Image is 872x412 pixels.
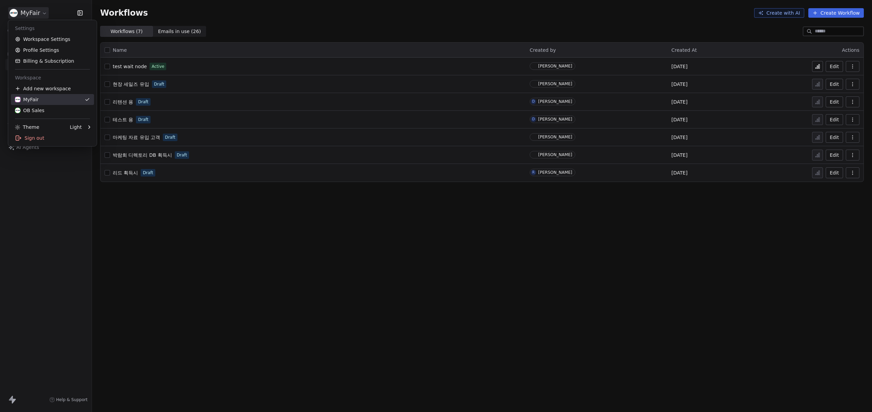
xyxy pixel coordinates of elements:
div: OB Sales [15,107,44,114]
a: Profile Settings [11,45,94,56]
div: Settings [11,23,94,34]
a: Billing & Subscription [11,56,94,66]
div: Workspace [11,72,94,83]
img: %C3%AC%C2%9B%C2%90%C3%AD%C2%98%C2%95%20%C3%AB%C2%A1%C2%9C%C3%AA%C2%B3%C2%A0(white+round).png [15,108,20,113]
img: %C3%AC%C2%9B%C2%90%C3%AD%C2%98%C2%95%20%C3%AB%C2%A1%C2%9C%C3%AA%C2%B3%C2%A0(white+round).png [15,97,20,102]
div: Add new workspace [11,83,94,94]
div: Theme [15,124,39,131]
div: MyFair [15,96,38,103]
div: Light [70,124,82,131]
div: Sign out [11,133,94,143]
a: Workspace Settings [11,34,94,45]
